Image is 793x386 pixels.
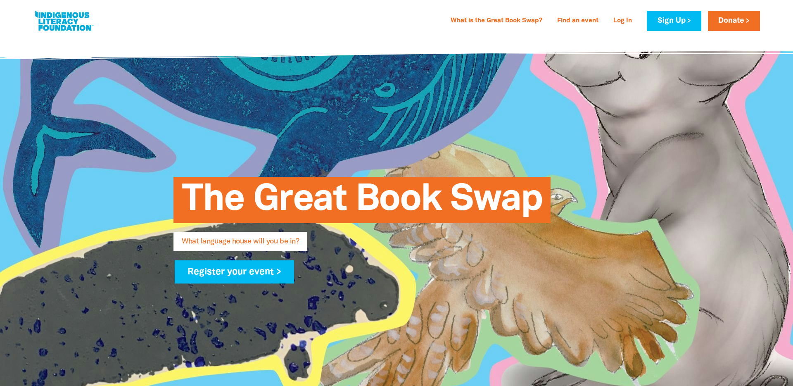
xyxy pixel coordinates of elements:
[608,14,637,28] a: Log In
[175,260,294,284] a: Register your event >
[182,183,542,223] span: The Great Book Swap
[446,14,547,28] a: What is the Great Book Swap?
[708,11,760,31] a: Donate
[552,14,603,28] a: Find an event
[647,11,701,31] a: Sign Up
[182,238,299,251] span: What language house will you be in?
